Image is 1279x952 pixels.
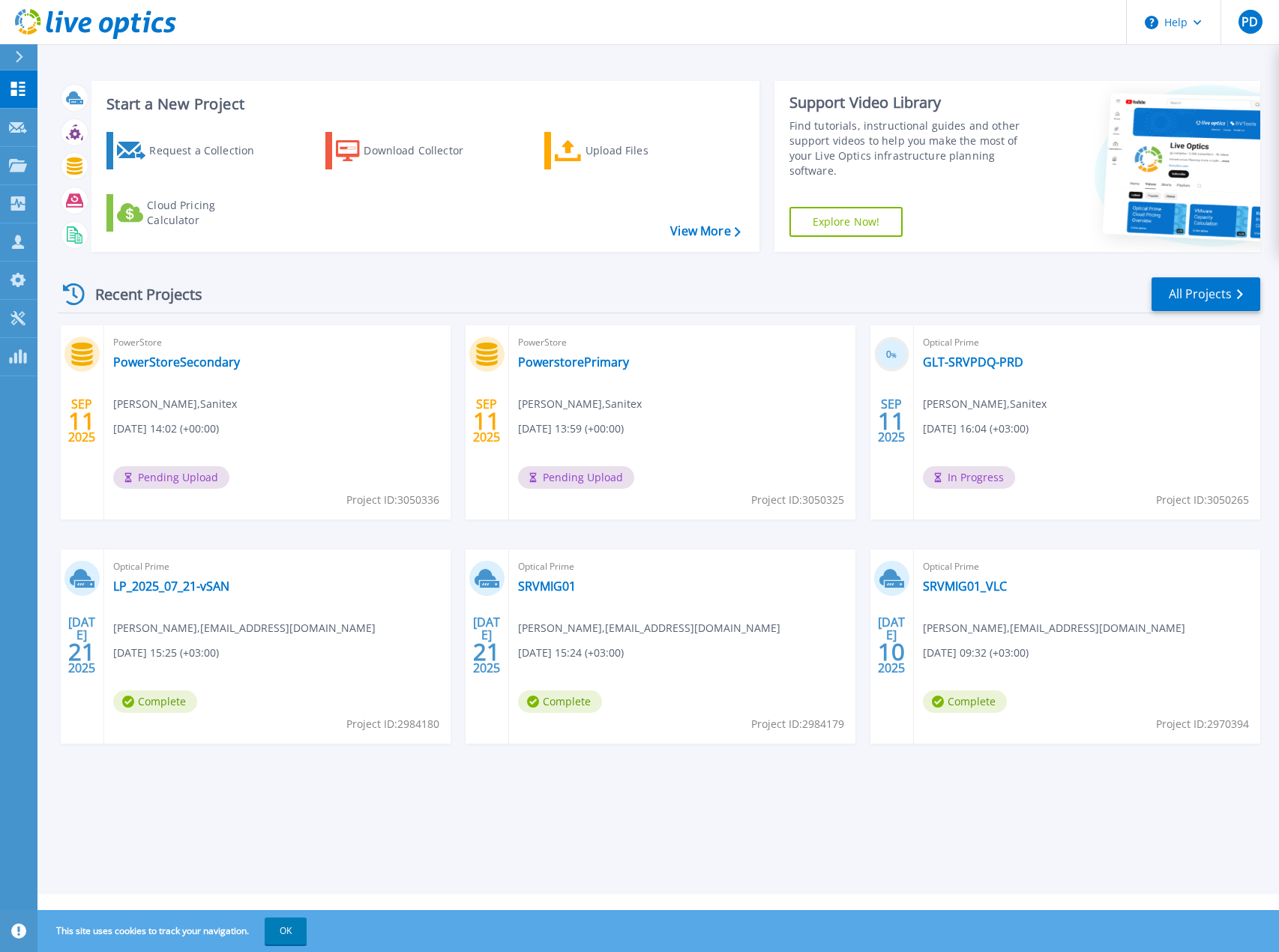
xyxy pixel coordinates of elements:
span: [DATE] 15:24 (+03:00) [518,645,624,661]
span: [PERSON_NAME] , Sanitex [518,396,642,412]
button: OK [265,918,307,945]
span: [DATE] 16:04 (+03:00) [923,421,1029,437]
div: Download Collector [364,136,484,166]
a: PowerStoreSecondary [113,355,240,370]
div: [DATE] 2025 [877,618,906,672]
div: [DATE] 2025 [67,618,96,672]
span: % [891,351,897,359]
span: [PERSON_NAME] , [EMAIL_ADDRESS][DOMAIN_NAME] [518,620,780,636]
span: [DATE] 14:02 (+00:00) [113,421,219,437]
a: Download Collector [325,132,493,169]
span: Pending Upload [113,466,229,489]
span: Optical Prime [923,334,1251,351]
div: Recent Projects [58,276,223,313]
a: Request a Collection [106,132,274,169]
div: Request a Collection [149,136,269,166]
span: PowerStore [518,334,846,351]
span: Complete [923,690,1007,713]
div: Support Video Library [789,93,1035,112]
span: Project ID: 3050336 [346,492,439,508]
span: 21 [68,645,95,658]
span: Project ID: 2984180 [346,716,439,732]
a: SRVMIG01_VLC [923,579,1007,594]
div: [DATE] 2025 [472,618,501,672]
a: Explore Now! [789,207,903,237]
span: [PERSON_NAME] , [EMAIL_ADDRESS][DOMAIN_NAME] [923,620,1185,636]
span: Pending Upload [518,466,634,489]
span: Optical Prime [923,558,1251,575]
span: Optical Prime [113,558,442,575]
div: Cloud Pricing Calculator [147,198,267,228]
span: This site uses cookies to track your navigation. [41,918,307,945]
span: Complete [518,690,602,713]
a: View More [670,224,740,238]
span: PowerStore [113,334,442,351]
h3: 0 [874,346,909,364]
span: [PERSON_NAME] , [EMAIL_ADDRESS][DOMAIN_NAME] [113,620,376,636]
a: Cloud Pricing Calculator [106,194,274,232]
span: 11 [68,415,95,427]
span: 21 [473,645,500,658]
span: PD [1242,16,1258,28]
span: Complete [113,690,197,713]
h3: Start a New Project [106,96,740,112]
a: GLT-SRVPDQ-PRD [923,355,1023,370]
span: Project ID: 3050325 [751,492,844,508]
span: Project ID: 2970394 [1156,716,1249,732]
a: SRVMIG01 [518,579,576,594]
span: Optical Prime [518,558,846,575]
div: Upload Files [586,136,705,166]
a: All Projects [1152,277,1260,311]
span: 10 [878,645,905,658]
span: [DATE] 15:25 (+03:00) [113,645,219,661]
a: PowerstorePrimary [518,355,629,370]
a: Upload Files [544,132,711,169]
span: [PERSON_NAME] , Sanitex [113,396,237,412]
div: Find tutorials, instructional guides and other support videos to help you make the most of your L... [789,118,1035,178]
div: SEP 2025 [67,394,96,448]
span: In Progress [923,466,1015,489]
a: LP_2025_07_21-vSAN [113,579,229,594]
span: Project ID: 2984179 [751,716,844,732]
div: SEP 2025 [472,394,501,448]
span: [DATE] 09:32 (+03:00) [923,645,1029,661]
div: SEP 2025 [877,394,906,448]
span: [PERSON_NAME] , Sanitex [923,396,1047,412]
span: Project ID: 3050265 [1156,492,1249,508]
span: 11 [878,415,905,427]
span: [DATE] 13:59 (+00:00) [518,421,624,437]
span: 11 [473,415,500,427]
